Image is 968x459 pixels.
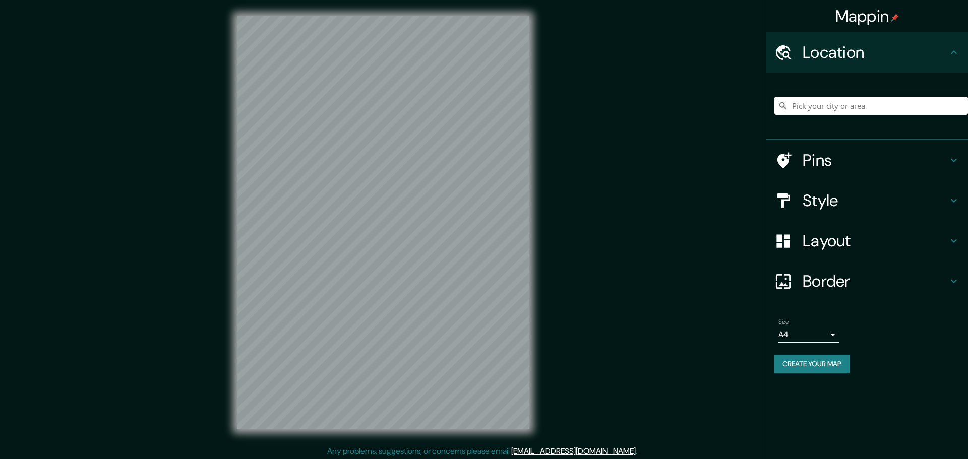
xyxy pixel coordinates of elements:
[803,231,948,251] h4: Layout
[639,445,641,457] div: .
[774,355,850,373] button: Create your map
[766,221,968,261] div: Layout
[766,180,968,221] div: Style
[891,14,899,22] img: pin-icon.png
[803,190,948,211] h4: Style
[774,97,968,115] input: Pick your city or area
[803,271,948,291] h4: Border
[835,6,899,26] h4: Mappin
[766,140,968,180] div: Pins
[778,326,839,343] div: A4
[766,32,968,73] div: Location
[237,16,529,429] canvas: Map
[803,42,948,62] h4: Location
[803,150,948,170] h4: Pins
[511,446,636,456] a: [EMAIL_ADDRESS][DOMAIN_NAME]
[637,445,639,457] div: .
[878,420,957,448] iframe: Help widget launcher
[766,261,968,301] div: Border
[778,318,789,326] label: Size
[327,445,637,457] p: Any problems, suggestions, or concerns please email .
